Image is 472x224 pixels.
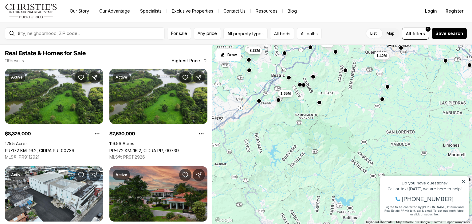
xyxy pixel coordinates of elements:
button: 8.33M [247,47,262,54]
span: All [406,30,411,37]
label: List [365,28,382,39]
span: For sale [171,31,187,36]
button: 1.65M [278,90,293,97]
a: PR-172 KM. 16.2, CIDRA PR, 00739 [5,148,74,153]
a: Exclusive Properties [167,7,218,15]
div: Call or text [DATE], we are here to help! [6,20,89,24]
a: Our Advantage [94,7,135,15]
button: All baths [297,28,322,40]
p: Active [11,172,23,177]
button: Any price [194,28,221,40]
span: Register [446,9,463,14]
span: Highest Price [171,58,200,63]
span: 8.33M [250,48,260,53]
button: 1.3M [321,40,334,47]
span: 1 [427,27,429,32]
p: Active [116,75,127,80]
button: Property options [195,128,207,140]
span: I agree to be contacted by [PERSON_NAME] International Real Estate PR via text, call & email. To ... [8,38,88,49]
span: 1.42M [376,53,387,58]
button: Contact Us [218,7,250,15]
button: Save Property: PR-172 KM. 16.2 [179,71,191,83]
span: Save search [435,31,463,36]
button: Save Property: 33 AV RAFAEL CORDERO #110 [75,169,87,181]
a: Specialists [135,7,167,15]
p: Active [116,172,127,177]
a: Our Story [65,7,94,15]
p: Active [11,75,23,80]
button: Property options [91,128,103,140]
span: Real Estate & Homes for Sale [5,50,86,56]
a: Blog [283,7,302,15]
span: 1.65M [280,91,290,96]
button: Save Property: PR-172 KM. 16.2 [75,71,87,83]
button: Share Property [88,71,101,83]
img: logo [5,4,57,18]
p: 119 results [5,58,24,63]
label: Map [382,28,399,39]
a: PR-172 KM. 16.2, CIDRA PR, 00739 [109,148,179,153]
button: Save Property: 184 km BO GUAVATE BRISAS DEL BOSQUE #7 [179,169,191,181]
button: Allfilters1 [402,28,429,40]
button: Share Property [193,169,205,181]
button: Save search [431,28,467,39]
span: 7.63M [247,46,257,51]
button: Highest Price [168,55,211,67]
button: 7.63M [245,45,260,52]
button: All beds [270,28,294,40]
div: Do you have questions? [6,14,89,18]
span: Login [425,9,437,14]
span: [PHONE_NUMBER] [25,29,77,35]
button: All property types [223,28,268,40]
span: filters [412,30,425,37]
button: Start drawing [216,48,241,61]
a: Resources [251,7,282,15]
button: Login [421,5,441,17]
button: Share Property [88,169,101,181]
button: Share Property [193,71,205,83]
button: For sale [167,28,191,40]
button: 1.42M [374,52,389,60]
span: 1.3M [323,41,332,46]
span: Any price [198,31,217,36]
button: Register [442,5,467,17]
